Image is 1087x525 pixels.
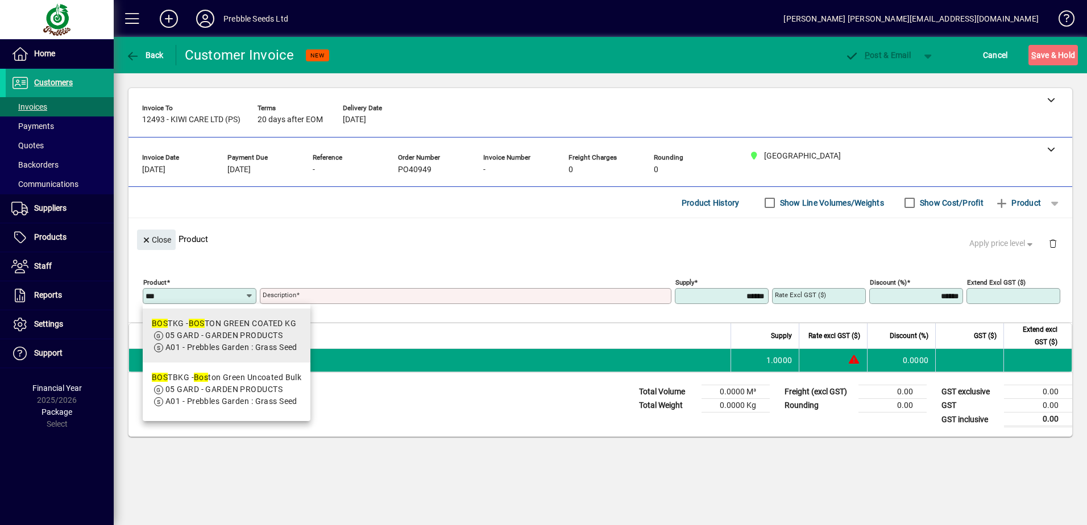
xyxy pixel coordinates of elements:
td: 0.00 [858,399,927,413]
div: Customer Invoice [185,46,294,64]
em: BOS [152,373,168,382]
a: Payments [6,116,114,136]
span: Apply price level [969,238,1035,249]
mat-label: Description [263,291,296,299]
button: Back [123,45,167,65]
span: Rate excl GST ($) [808,330,860,342]
span: A01 - Prebbles Garden : Grass Seed [165,343,297,352]
span: 0 [569,165,573,174]
button: Close [137,230,176,250]
div: Prebble Seeds Ltd [223,10,288,28]
span: GST ($) [974,330,997,342]
a: Invoices [6,97,114,116]
a: Suppliers [6,194,114,223]
button: Save & Hold [1028,45,1078,65]
button: Profile [187,9,223,29]
a: Settings [6,310,114,339]
span: Supply [771,330,792,342]
span: Invoices [11,102,47,111]
td: 0.0000 M³ [702,385,770,399]
span: 12493 - KIWI CARE LTD (PS) [142,115,240,124]
span: 0 [654,165,658,174]
span: Products [34,232,67,241]
span: Communications [11,180,78,189]
span: Home [34,49,55,58]
span: Back [126,51,164,60]
span: Suppliers [34,203,67,213]
span: 20 days after EOM [258,115,323,124]
td: Total Weight [633,399,702,413]
span: Product History [682,194,740,212]
td: Total Volume [633,385,702,399]
a: Knowledge Base [1050,2,1073,39]
label: Show Line Volumes/Weights [778,197,884,209]
span: Close [142,231,171,249]
td: 0.00 [1004,385,1072,399]
a: Staff [6,252,114,281]
button: Product History [677,193,744,213]
mat-label: Product [143,278,167,286]
span: Customers [34,78,73,87]
mat-label: Extend excl GST ($) [967,278,1026,286]
mat-label: Discount (%) [870,278,907,286]
td: 0.0000 [867,349,935,372]
a: Home [6,40,114,68]
span: 1.0000 [766,355,793,366]
span: P [865,51,870,60]
span: Package [42,407,72,416]
td: GST [936,399,1004,413]
a: Products [6,223,114,252]
button: Post & Email [839,45,916,65]
span: 05 GARD - GARDEN PRODUCTS [165,385,283,394]
app-page-header-button: Close [134,234,179,244]
mat-label: Supply [675,278,694,286]
span: S [1031,51,1036,60]
span: Financial Year [32,384,82,393]
button: Cancel [980,45,1011,65]
td: GST exclusive [936,385,1004,399]
span: - [313,165,315,174]
em: Bos [194,373,208,382]
td: 0.0000 Kg [702,399,770,413]
span: Payments [11,122,54,131]
span: Settings [34,319,63,328]
div: [PERSON_NAME] [PERSON_NAME][EMAIL_ADDRESS][DOMAIN_NAME] [783,10,1039,28]
mat-option: BOSTBKG - Boston Green Uncoated Bulk [143,363,310,416]
span: - [483,165,486,174]
span: Support [34,348,63,357]
div: Product [128,218,1072,260]
mat-option: BOSTKG - BOSTON GREEN COATED KG [143,309,310,363]
span: Cancel [983,46,1008,64]
button: Delete [1039,230,1067,257]
td: Rounding [779,399,858,413]
span: [DATE] [227,165,251,174]
td: 0.00 [1004,399,1072,413]
label: Show Cost/Profit [918,197,984,209]
td: 0.00 [1004,413,1072,427]
span: PO40949 [398,165,432,174]
em: BOS [152,319,168,328]
span: [DATE] [343,115,366,124]
a: Support [6,339,114,368]
span: Staff [34,261,52,270]
app-page-header-button: Back [114,45,176,65]
span: [DATE] [142,165,165,174]
td: 0.00 [858,385,927,399]
app-page-header-button: Delete [1039,238,1067,248]
a: Reports [6,281,114,310]
a: Backorders [6,155,114,174]
span: 05 GARD - GARDEN PRODUCTS [165,331,283,340]
span: Discount (%) [890,330,928,342]
td: GST inclusive [936,413,1004,427]
mat-label: Rate excl GST ($) [775,291,826,299]
span: ost & Email [845,51,911,60]
span: Quotes [11,141,44,150]
span: Reports [34,290,62,299]
em: BOS [189,319,205,328]
button: Apply price level [965,234,1040,254]
span: NEW [310,52,325,59]
td: Freight (excl GST) [779,385,858,399]
span: Backorders [11,160,59,169]
a: Quotes [6,136,114,155]
span: A01 - Prebbles Garden : Grass Seed [165,397,297,406]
